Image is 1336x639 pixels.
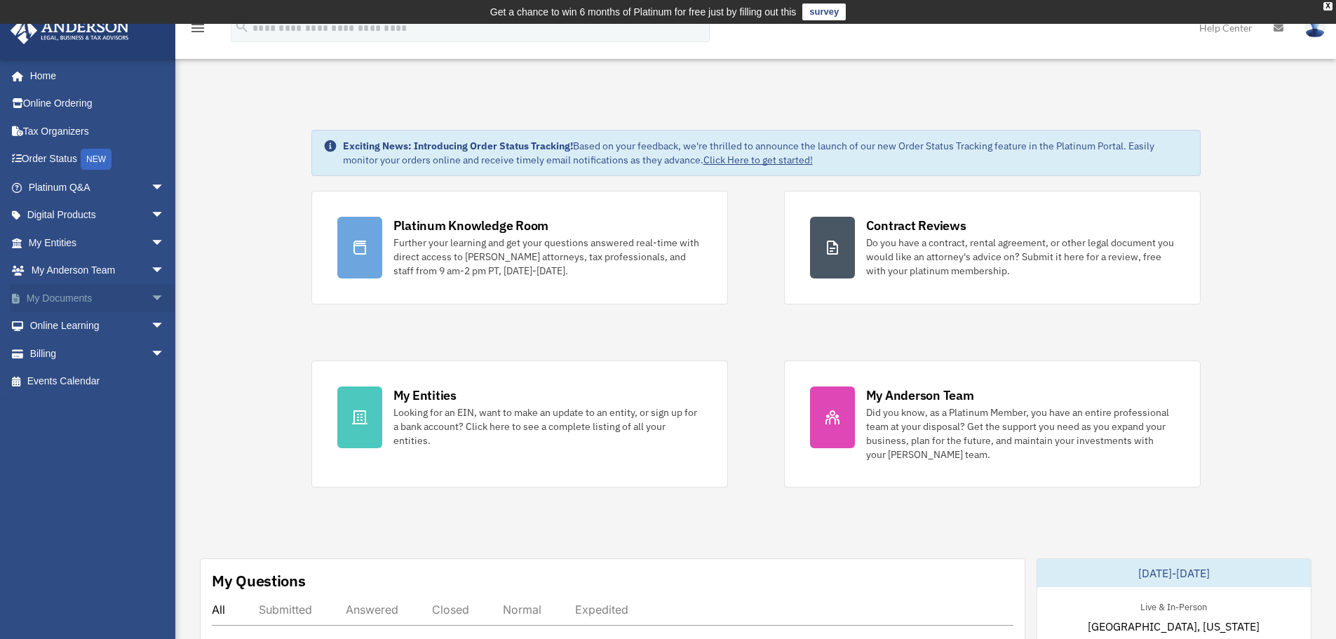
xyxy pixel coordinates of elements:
[1088,618,1260,635] span: [GEOGRAPHIC_DATA], [US_STATE]
[866,405,1175,462] div: Did you know, as a Platinum Member, you have an entire professional team at your disposal? Get th...
[189,25,206,36] a: menu
[10,312,186,340] a: Online Learningarrow_drop_down
[703,154,813,166] a: Click Here to get started!
[10,62,179,90] a: Home
[10,257,186,285] a: My Anderson Teamarrow_drop_down
[311,361,728,487] a: My Entities Looking for an EIN, want to make an update to an entity, or sign up for a bank accoun...
[6,17,133,44] img: Anderson Advisors Platinum Portal
[151,339,179,368] span: arrow_drop_down
[151,173,179,202] span: arrow_drop_down
[10,229,186,257] a: My Entitiesarrow_drop_down
[10,201,186,229] a: Digital Productsarrow_drop_down
[189,20,206,36] i: menu
[1304,18,1325,38] img: User Pic
[10,145,186,174] a: Order StatusNEW
[151,201,179,230] span: arrow_drop_down
[1037,559,1311,587] div: [DATE]-[DATE]
[343,139,1189,167] div: Based on your feedback, we're thrilled to announce the launch of our new Order Status Tracking fe...
[10,90,186,118] a: Online Ordering
[575,603,628,617] div: Expedited
[151,229,179,257] span: arrow_drop_down
[503,603,541,617] div: Normal
[802,4,846,20] a: survey
[212,603,225,617] div: All
[866,217,966,234] div: Contract Reviews
[1323,2,1332,11] div: close
[234,19,250,34] i: search
[784,191,1201,304] a: Contract Reviews Do you have a contract, rental agreement, or other legal document you would like...
[10,368,186,396] a: Events Calendar
[10,117,186,145] a: Tax Organizers
[866,236,1175,278] div: Do you have a contract, rental agreement, or other legal document you would like an attorney's ad...
[81,149,112,170] div: NEW
[393,217,549,234] div: Platinum Knowledge Room
[1129,598,1218,613] div: Live & In-Person
[151,284,179,313] span: arrow_drop_down
[10,339,186,368] a: Billingarrow_drop_down
[393,405,702,448] div: Looking for an EIN, want to make an update to an entity, or sign up for a bank account? Click her...
[311,191,728,304] a: Platinum Knowledge Room Further your learning and get your questions answered real-time with dire...
[784,361,1201,487] a: My Anderson Team Did you know, as a Platinum Member, you have an entire professional team at your...
[346,603,398,617] div: Answered
[259,603,312,617] div: Submitted
[432,603,469,617] div: Closed
[866,386,974,404] div: My Anderson Team
[10,284,186,312] a: My Documentsarrow_drop_down
[490,4,797,20] div: Get a chance to win 6 months of Platinum for free just by filling out this
[151,257,179,285] span: arrow_drop_down
[212,570,306,591] div: My Questions
[10,173,186,201] a: Platinum Q&Aarrow_drop_down
[393,236,702,278] div: Further your learning and get your questions answered real-time with direct access to [PERSON_NAM...
[393,386,457,404] div: My Entities
[151,312,179,341] span: arrow_drop_down
[343,140,573,152] strong: Exciting News: Introducing Order Status Tracking!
